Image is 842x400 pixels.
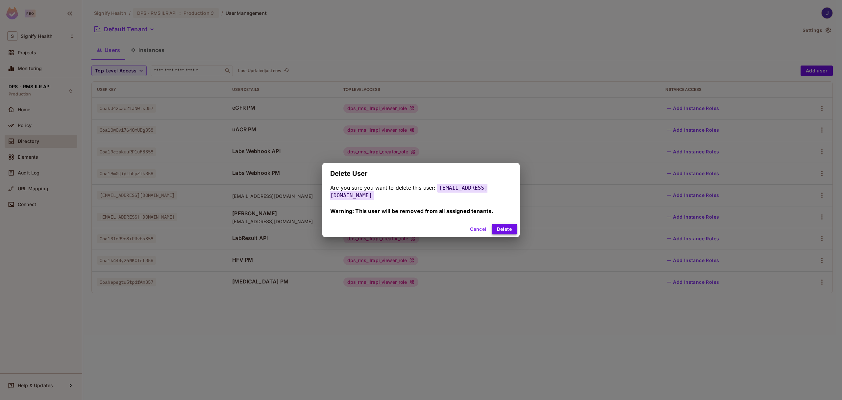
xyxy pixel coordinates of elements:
[330,208,493,214] span: Warning: This user will be removed from all assigned tenants.
[492,224,517,234] button: Delete
[322,163,520,184] h2: Delete User
[330,184,435,191] span: Are you sure you want to delete this user:
[330,183,487,200] span: [EMAIL_ADDRESS][DOMAIN_NAME]
[467,224,489,234] button: Cancel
